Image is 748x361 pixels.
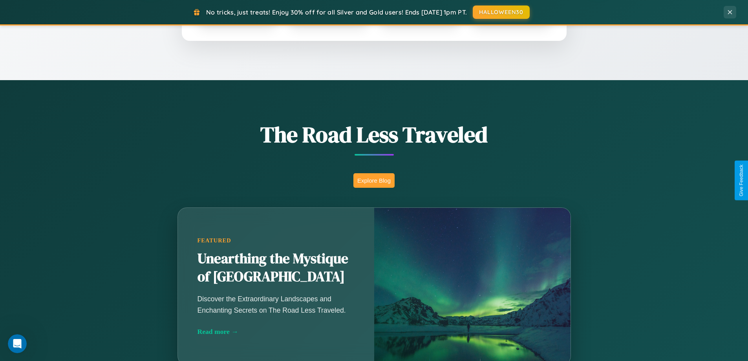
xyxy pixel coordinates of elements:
div: Featured [198,237,355,244]
div: Read more → [198,328,355,336]
iframe: Intercom live chat [8,334,27,353]
span: No tricks, just treats! Enjoy 30% off for all Silver and Gold users! Ends [DATE] 1pm PT. [206,8,467,16]
h1: The Road Less Traveled [139,119,610,150]
button: HALLOWEEN30 [473,5,530,19]
p: Discover the Extraordinary Landscapes and Enchanting Secrets on The Road Less Traveled. [198,293,355,315]
div: Give Feedback [739,165,744,196]
button: Explore Blog [353,173,395,188]
h2: Unearthing the Mystique of [GEOGRAPHIC_DATA] [198,250,355,286]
